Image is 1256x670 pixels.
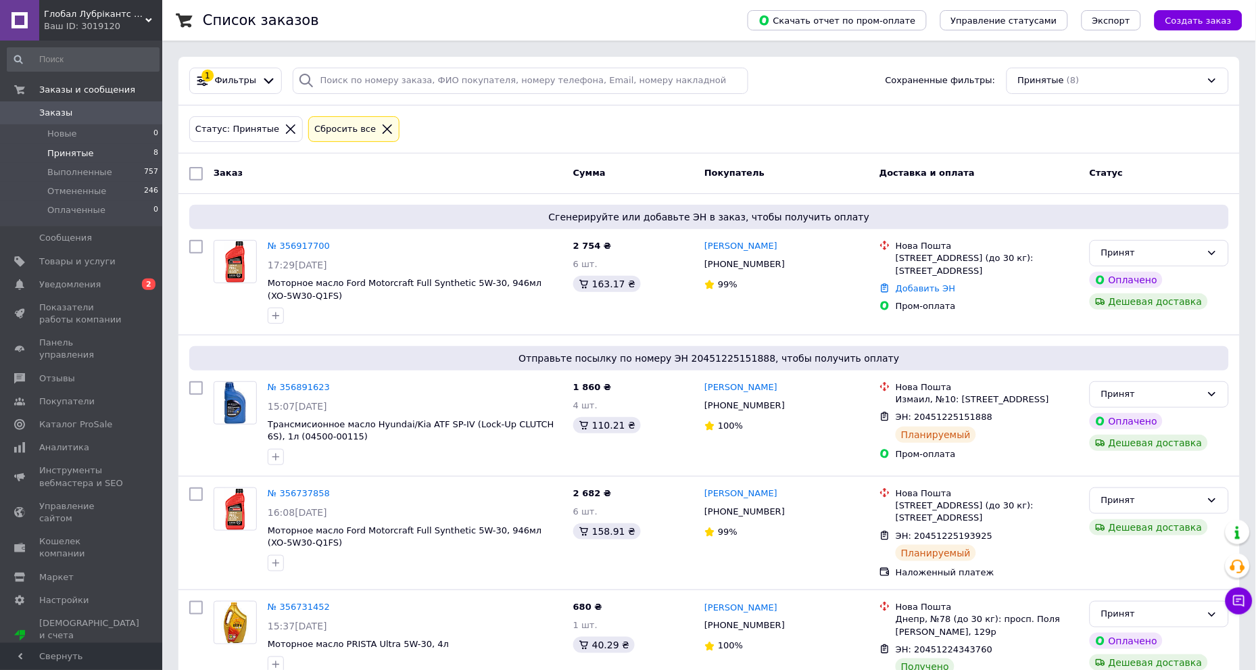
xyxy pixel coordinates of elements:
div: Днепр, №78 (до 30 кг): просп. Поля [PERSON_NAME], 129р [896,613,1079,638]
div: Планируемый [896,427,976,443]
a: [PERSON_NAME] [704,487,777,500]
a: Моторное масло PRISTA Ultra 5W-30, 4л [268,639,449,649]
button: Скачать отчет по пром-оплате [748,10,927,30]
span: Управление статусами [951,16,1057,26]
a: Трансмисионное масло Hyundai/Kia ATF SP-IV (Lock-Up CLUTCH 6S), 1л (04500-00115) [268,419,554,442]
a: Фото товару [214,487,257,531]
div: Принят [1101,494,1201,508]
span: Каталог ProSale [39,418,112,431]
a: Моторное масло Ford Motorcraft Full Synthetic 5W-30, 946мл (XO-5W30-Q1FS) [268,278,542,301]
span: 2 754 ₴ [573,241,611,251]
div: Статус: Принятые [193,122,282,137]
span: Доставка и оплата [879,168,975,178]
span: Заказы [39,107,72,119]
div: Нова Пошта [896,487,1079,500]
span: Отмененные [47,185,106,197]
img: Фото товару [225,488,245,530]
span: Сохраненные фильтры: [886,74,996,87]
div: Пром-оплата [896,300,1079,312]
div: Оплачено [1090,272,1163,288]
span: Кошелек компании [39,535,125,560]
span: (8) [1067,75,1079,85]
a: № 356737858 [268,488,330,498]
a: [PERSON_NAME] [704,240,777,253]
div: Дешевая доставка [1090,519,1208,535]
img: Фото товару [225,241,245,283]
span: 100% [718,640,743,650]
h1: Список заказов [203,12,319,28]
span: Экспорт [1092,16,1130,26]
span: 15:37[DATE] [268,621,327,631]
div: Нова Пошта [896,381,1079,393]
a: Фото товару [214,601,257,644]
div: Планируемый [896,545,976,561]
a: Фото товару [214,240,257,283]
span: Показатели работы компании [39,302,125,326]
span: 680 ₴ [573,602,602,612]
div: Сбросить все [312,122,379,137]
span: ЭН: 20451225193925 [896,531,992,541]
span: Аналитика [39,441,89,454]
span: Сообщения [39,232,92,244]
div: [PHONE_NUMBER] [702,503,788,521]
span: Заказ [214,168,243,178]
div: Ваш ID: 3019120 [44,20,162,32]
span: 757 [144,166,158,178]
span: Сумма [573,168,606,178]
span: ЭН: 20451225151888 [896,412,992,422]
span: 100% [718,421,743,431]
span: Выполненные [47,166,112,178]
span: 8 [153,147,158,160]
span: 4 шт. [573,400,598,410]
a: № 356731452 [268,602,330,612]
span: Принятые [47,147,94,160]
span: Статус [1090,168,1124,178]
span: 2 [142,279,155,290]
a: Моторное масло Ford Motorcraft Full Synthetic 5W-30, 946мл (XO-5W30-Q1FS) [268,525,542,548]
div: 1 [201,70,214,82]
input: Поиск по номеру заказа, ФИО покупателя, номеру телефона, Email, номеру накладной [293,68,749,94]
img: Фото товару [221,602,249,644]
span: Отправьте посылку по номеру ЭН 20451225151888, чтобы получить оплату [195,352,1224,365]
div: Нова Пошта [896,240,1079,252]
div: Оплачено [1090,413,1163,429]
span: 6 шт. [573,506,598,517]
div: Prom топ [39,642,139,654]
div: Пром-оплата [896,448,1079,460]
span: 15:07[DATE] [268,401,327,412]
button: Экспорт [1082,10,1141,30]
span: 246 [144,185,158,197]
div: Нова Пошта [896,601,1079,613]
div: Оплачено [1090,633,1163,649]
div: 110.21 ₴ [573,417,641,433]
span: ЭН: 20451224343760 [896,644,992,654]
span: Покупатели [39,396,95,408]
span: Панель управления [39,337,125,361]
div: Принят [1101,246,1201,260]
a: [PERSON_NAME] [704,381,777,394]
div: [PHONE_NUMBER] [702,617,788,634]
div: 163.17 ₴ [573,276,641,292]
a: [PERSON_NAME] [704,602,777,615]
span: Товары и услуги [39,256,116,268]
span: Создать заказ [1165,16,1232,26]
span: 2 682 ₴ [573,488,611,498]
button: Управление статусами [940,10,1068,30]
input: Поиск [7,47,160,72]
button: Чат с покупателем [1226,588,1253,615]
a: № 356891623 [268,382,330,392]
span: Маркет [39,571,74,583]
span: Фильтры [215,74,257,87]
span: Настройки [39,594,89,606]
img: Фото товару [224,382,246,424]
div: Измаил, №10: [STREET_ADDRESS] [896,393,1079,406]
div: [STREET_ADDRESS] (до 30 кг): [STREET_ADDRESS] [896,500,1079,524]
div: Дешевая доставка [1090,435,1208,451]
span: Покупатель [704,168,765,178]
span: 0 [153,128,158,140]
div: [PHONE_NUMBER] [702,256,788,273]
a: Добавить ЭН [896,283,955,293]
